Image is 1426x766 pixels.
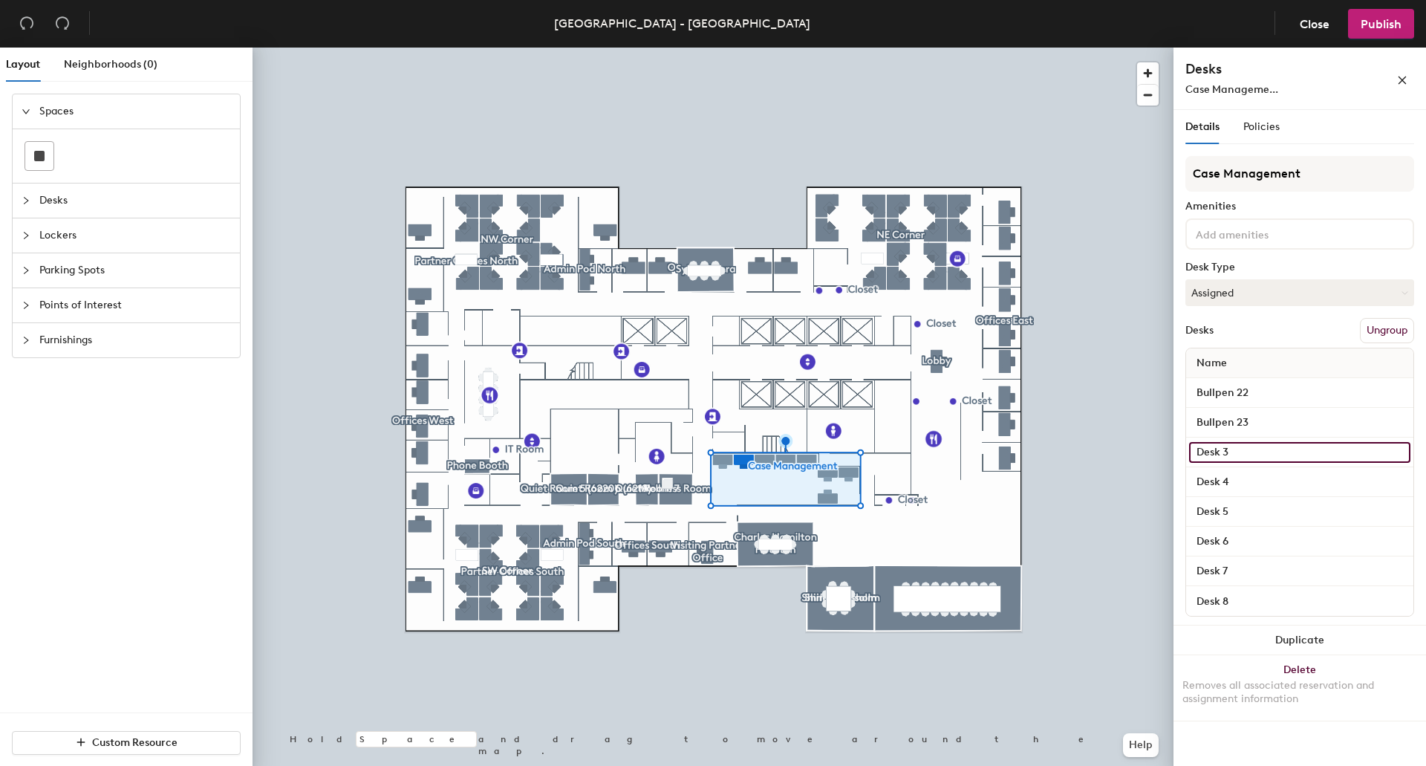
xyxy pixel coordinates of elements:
[1189,442,1410,463] input: Unnamed desk
[22,301,30,310] span: collapsed
[1189,350,1234,377] span: Name
[1189,383,1410,403] input: Unnamed desk
[22,231,30,240] span: collapsed
[1348,9,1414,39] button: Publish
[1287,9,1342,39] button: Close
[22,336,30,345] span: collapsed
[1193,224,1326,242] input: Add amenities
[1360,318,1414,343] button: Ungroup
[1123,733,1159,757] button: Help
[1189,561,1410,582] input: Unnamed desk
[1185,325,1214,337] div: Desks
[1173,655,1426,721] button: DeleteRemoves all associated reservation and assignment information
[1185,262,1414,273] div: Desk Type
[22,196,30,205] span: collapsed
[1189,412,1410,433] input: Unnamed desk
[39,253,231,288] span: Parking Spots
[6,58,40,71] span: Layout
[1189,531,1410,552] input: Unnamed desk
[12,9,42,39] button: Undo (⌘ + Z)
[1300,17,1329,31] span: Close
[1189,591,1410,611] input: Unnamed desk
[1185,279,1414,306] button: Assigned
[92,736,178,749] span: Custom Resource
[1173,626,1426,655] button: Duplicate
[1182,679,1417,706] div: Removes all associated reservation and assignment information
[1361,17,1401,31] span: Publish
[1397,75,1407,85] span: close
[22,266,30,275] span: collapsed
[64,58,157,71] span: Neighborhoods (0)
[554,14,810,33] div: [GEOGRAPHIC_DATA] - [GEOGRAPHIC_DATA]
[1189,502,1410,522] input: Unnamed desk
[39,323,231,357] span: Furnishings
[39,218,231,253] span: Lockers
[1185,59,1349,79] h4: Desks
[22,107,30,116] span: expanded
[1243,120,1280,133] span: Policies
[39,94,231,129] span: Spaces
[39,288,231,322] span: Points of Interest
[1189,472,1410,493] input: Unnamed desk
[39,184,231,218] span: Desks
[1185,83,1278,96] span: Case Manageme...
[48,9,77,39] button: Redo (⌘ + ⇧ + Z)
[19,16,34,30] span: undo
[12,731,241,755] button: Custom Resource
[1185,201,1414,212] div: Amenities
[1185,120,1220,133] span: Details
